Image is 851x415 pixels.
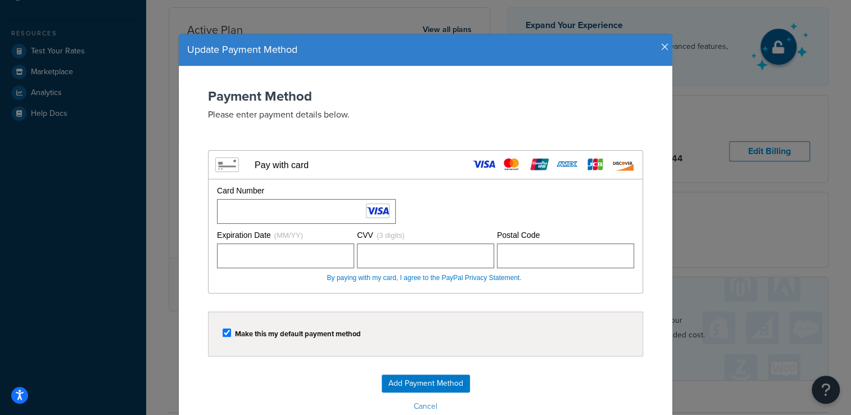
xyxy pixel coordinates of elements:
[274,231,303,240] span: (MM/YY)
[190,398,661,415] button: Cancel
[217,186,396,197] div: Card Number
[217,230,354,241] div: Expiration Date
[222,200,391,223] iframe: Secure Credit Card Frame - Credit Card Number
[235,330,361,338] label: Make this my default payment method
[357,230,494,241] div: CVV
[382,375,470,393] input: Add Payment Method
[208,89,643,103] h2: Payment Method
[208,108,643,121] p: Please enter payment details below.
[222,244,349,268] iframe: Secure Credit Card Frame - Expiration Date
[187,43,664,57] h4: Update Payment Method
[502,244,629,268] iframe: Secure Credit Card Frame - Postal Code
[497,230,634,241] div: Postal Code
[327,274,521,282] a: By paying with my card, I agree to the PayPal Privacy Statement.
[377,231,405,240] span: (3 digits)
[255,160,309,170] div: Pay with card
[362,244,489,268] iframe: Secure Credit Card Frame - CVV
